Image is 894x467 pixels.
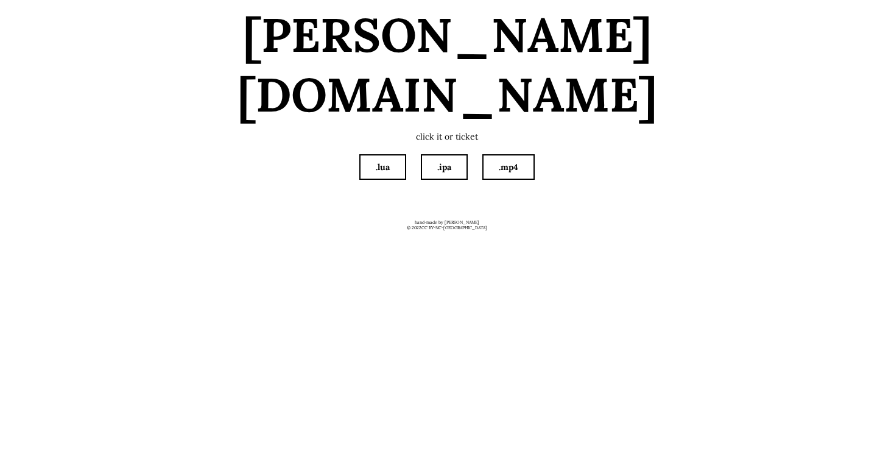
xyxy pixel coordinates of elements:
a: .lua [361,155,405,179]
p: click it or ticket [247,130,647,143]
div: hand-made by [PERSON_NAME] [203,219,691,230]
a: .ipa [422,155,466,179]
a: .mp4 [484,155,533,179]
a: CC BY-NC-[GEOGRAPHIC_DATA] [421,225,487,230]
a: [PERSON_NAME][DOMAIN_NAME] [238,5,657,124]
div: © 2022 [203,225,691,230]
